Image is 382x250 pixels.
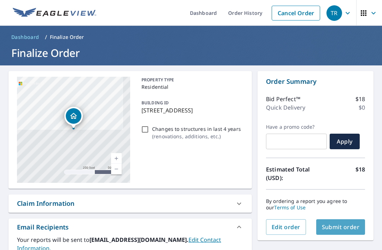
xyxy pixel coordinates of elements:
[64,107,83,129] div: Dropped pin, building 1, Residential property, 17781 W 130th St North Royalton, OH 44133
[322,223,360,231] span: Submit order
[141,106,241,115] p: [STREET_ADDRESS]
[50,34,84,41] p: Finalize Order
[152,133,241,140] p: ( renovations, additions, etc. )
[330,134,360,149] button: Apply
[17,199,75,208] div: Claim Information
[266,95,300,103] p: Bid Perfect™
[11,34,39,41] span: Dashboard
[8,194,252,213] div: Claim Information
[266,103,305,112] p: Quick Delivery
[141,100,169,106] p: BUILDING ID
[8,219,252,236] div: Email Recipients
[266,124,327,130] label: Have a promo code?
[266,77,365,86] p: Order Summary
[266,198,365,211] p: By ordering a report you agree to our
[111,153,122,164] a: Current Level 17, Zoom In
[359,103,365,112] p: $0
[335,138,354,145] span: Apply
[326,5,342,21] div: TR
[8,31,374,43] nav: breadcrumb
[272,6,320,21] a: Cancel Order
[45,33,47,41] li: /
[141,77,241,83] p: PROPERTY TYPE
[111,164,122,174] a: Current Level 17, Zoom Out
[13,8,96,18] img: EV Logo
[266,219,306,235] button: Edit order
[152,125,241,133] p: Changes to structures in last 4 years
[355,95,365,103] p: $18
[316,219,365,235] button: Submit order
[89,236,189,244] b: [EMAIL_ADDRESS][DOMAIN_NAME].
[141,83,241,91] p: Residential
[8,46,374,60] h1: Finalize Order
[8,31,42,43] a: Dashboard
[17,222,69,232] div: Email Recipients
[274,204,306,211] a: Terms of Use
[355,165,365,182] p: $18
[272,223,300,231] span: Edit order
[266,165,316,182] p: Estimated Total (USD):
